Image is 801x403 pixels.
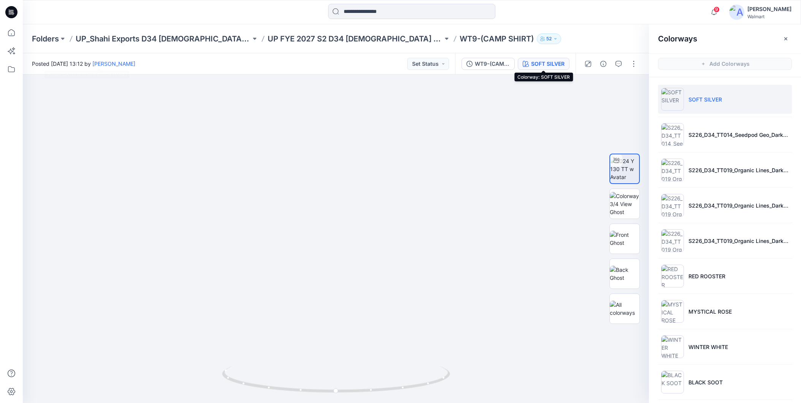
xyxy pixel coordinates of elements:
img: S226_D34_TT019_Organic Lines_Dark Navy_32cm (2) 2 [661,229,684,252]
p: S226_D34_TT019_Organic Lines_Dark Navy_32cm (2) 2 [688,237,789,245]
div: WT9-(CAMP SHIRT) [475,60,510,68]
span: Posted [DATE] 13:12 by [32,60,135,68]
button: SOFT SILVER [518,58,569,70]
p: S226_D34_TT014_Seedpod Geo_Darkest Brown_16cm (1) [688,131,789,139]
span: 9 [714,6,720,13]
p: SOFT SILVER [688,95,722,103]
p: WT9-(CAMP SHIRT) [460,33,534,44]
p: 52 [546,35,552,43]
img: MYSTICAL ROSE [661,300,684,323]
a: Folders [32,33,59,44]
p: RED ROOSTER [688,272,725,280]
img: BLACK SOOT [661,371,684,393]
img: Colorway 3/4 View Ghost [610,192,639,216]
button: Details [597,58,609,70]
img: eyJhbGciOiJIUzI1NiIsImtpZCI6IjAiLCJzbHQiOiJzZXMiLCJ0eXAiOiJKV1QifQ.eyJkYXRhIjp7InR5cGUiOiJzdG9yYW... [122,24,550,403]
p: WINTER WHITE [688,343,728,351]
img: S226_D34_TT014_Seedpod Geo_Darkest Brown_16cm (1) [661,123,684,146]
div: Walmart [747,14,791,19]
img: All colorways [610,301,639,317]
a: [PERSON_NAME] [92,60,135,67]
h2: Colorways [658,34,697,43]
div: SOFT SILVER [531,60,565,68]
img: Back Ghost [610,266,639,282]
img: S226_D34_TT019_Organic Lines_Dark Navy_32cm (2) 1 [661,194,684,217]
p: S226_D34_TT019_Organic Lines_Dark Navy_32cm (2) [688,166,789,174]
img: avatar [729,5,744,20]
button: WT9-(CAMP SHIRT) [462,58,515,70]
p: MYSTICAL ROSE [688,308,732,316]
p: BLACK SOOT [688,378,723,386]
img: S226_D34_TT019_Organic Lines_Dark Navy_32cm (2) [661,159,684,181]
p: S226_D34_TT019_Organic Lines_Dark Navy_32cm (2) 1 [688,201,789,209]
img: Front Ghost [610,231,639,247]
a: UP_Shahi Exports D34 [DEMOGRAPHIC_DATA] Tops [76,33,251,44]
img: WINTER WHITE [661,335,684,358]
img: SOFT SILVER [661,88,684,111]
img: RED ROOSTER [661,265,684,287]
a: UP FYE 2027 S2 D34 [DEMOGRAPHIC_DATA] Woven Tops [268,33,443,44]
div: [PERSON_NAME] [747,5,791,14]
button: 52 [537,33,561,44]
img: 2024 Y 130 TT w Avatar [610,157,639,181]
